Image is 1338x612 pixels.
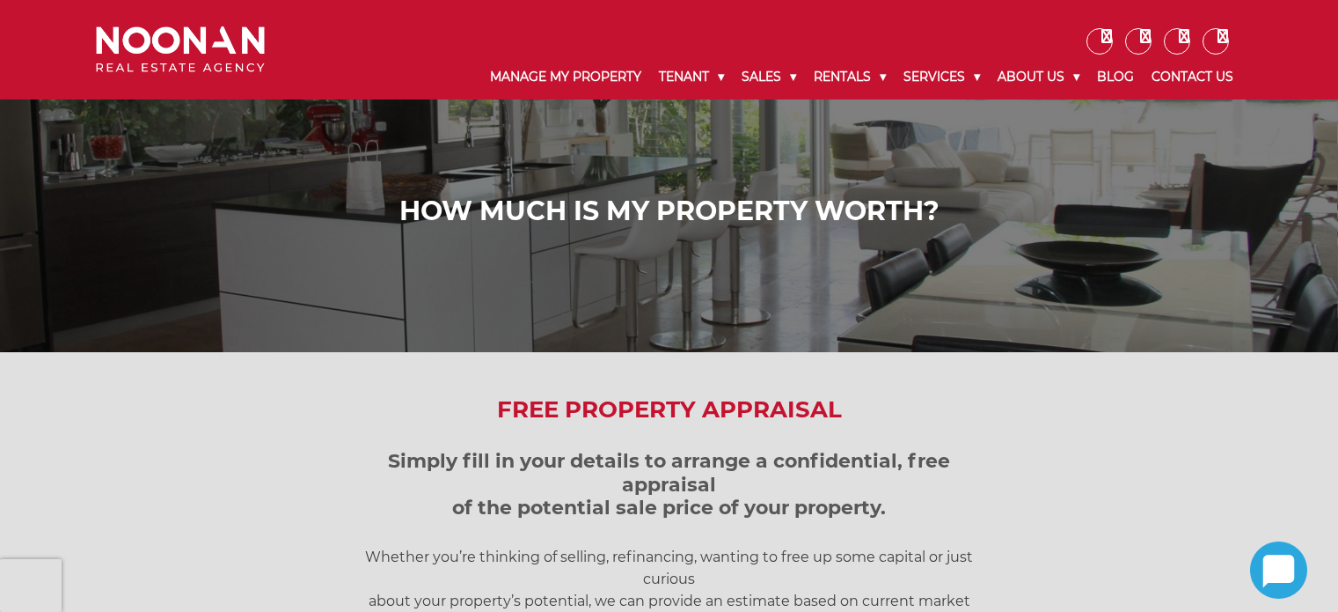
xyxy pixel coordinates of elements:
h3: Simply fill in your details to arrange a confidential, free appraisal of the potential sale price... [340,450,999,520]
a: About Us [989,55,1088,100]
a: Sales [733,55,805,100]
img: Noonan Real Estate Agency [96,26,265,73]
a: Rentals [805,55,895,100]
a: Contact Us [1143,55,1242,100]
a: Blog [1088,55,1143,100]
a: Services [895,55,989,100]
a: Tenant [650,55,733,100]
h1: How Much is My Property Worth? [100,195,1238,227]
h2: Free Property Appraisal [83,396,1255,424]
a: Manage My Property [481,55,650,100]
